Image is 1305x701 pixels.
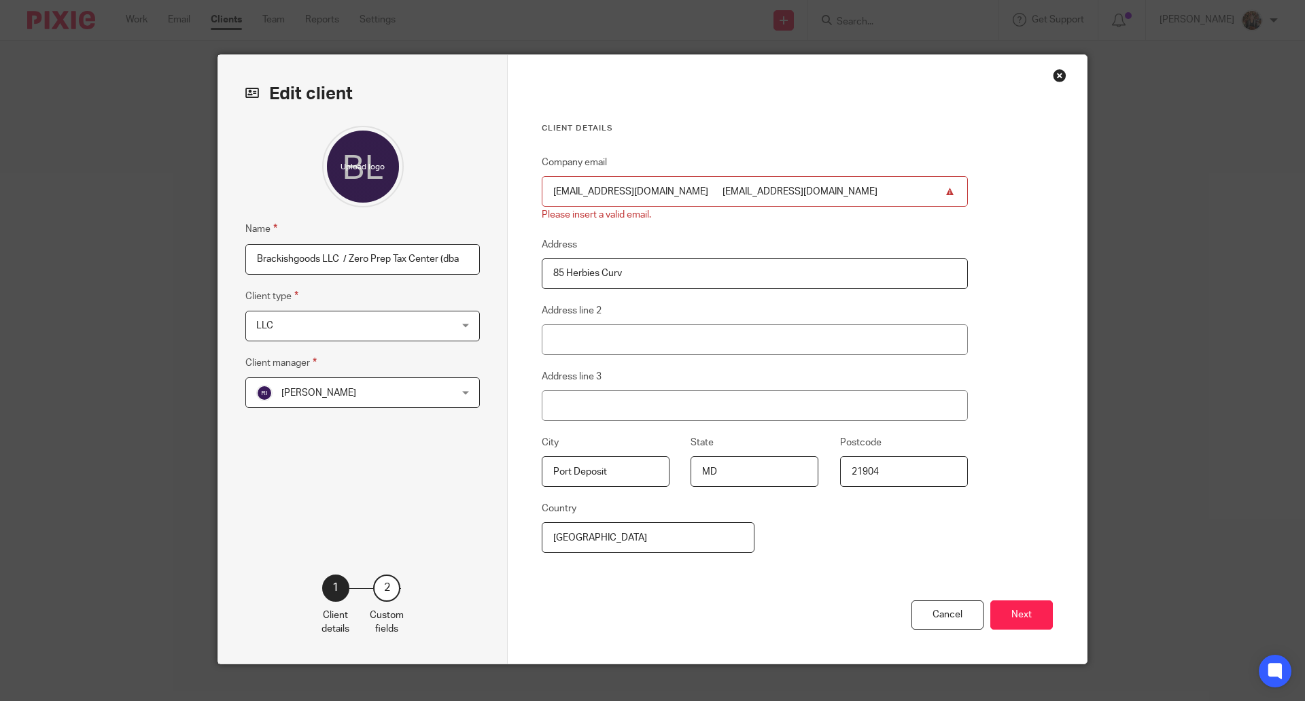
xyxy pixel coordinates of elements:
[542,436,559,449] label: City
[370,609,404,636] p: Custom fields
[321,609,349,636] p: Client details
[245,288,298,304] label: Client type
[281,388,356,398] span: [PERSON_NAME]
[1053,69,1066,82] div: Close this dialog window
[373,575,400,602] div: 2
[990,600,1053,630] button: Next
[542,370,602,383] label: Address line 3
[691,436,714,449] label: State
[256,385,273,401] img: svg%3E
[542,502,576,515] label: Country
[542,208,651,222] div: Please insert a valid email.
[322,575,349,602] div: 1
[245,221,277,237] label: Name
[542,156,607,169] label: Company email
[542,238,577,252] label: Address
[911,600,984,630] div: Cancel
[542,123,968,134] h3: Client details
[840,436,882,449] label: Postcode
[245,355,317,371] label: Client manager
[542,304,602,318] label: Address line 2
[245,82,480,105] h2: Edit client
[256,321,273,330] span: LLC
